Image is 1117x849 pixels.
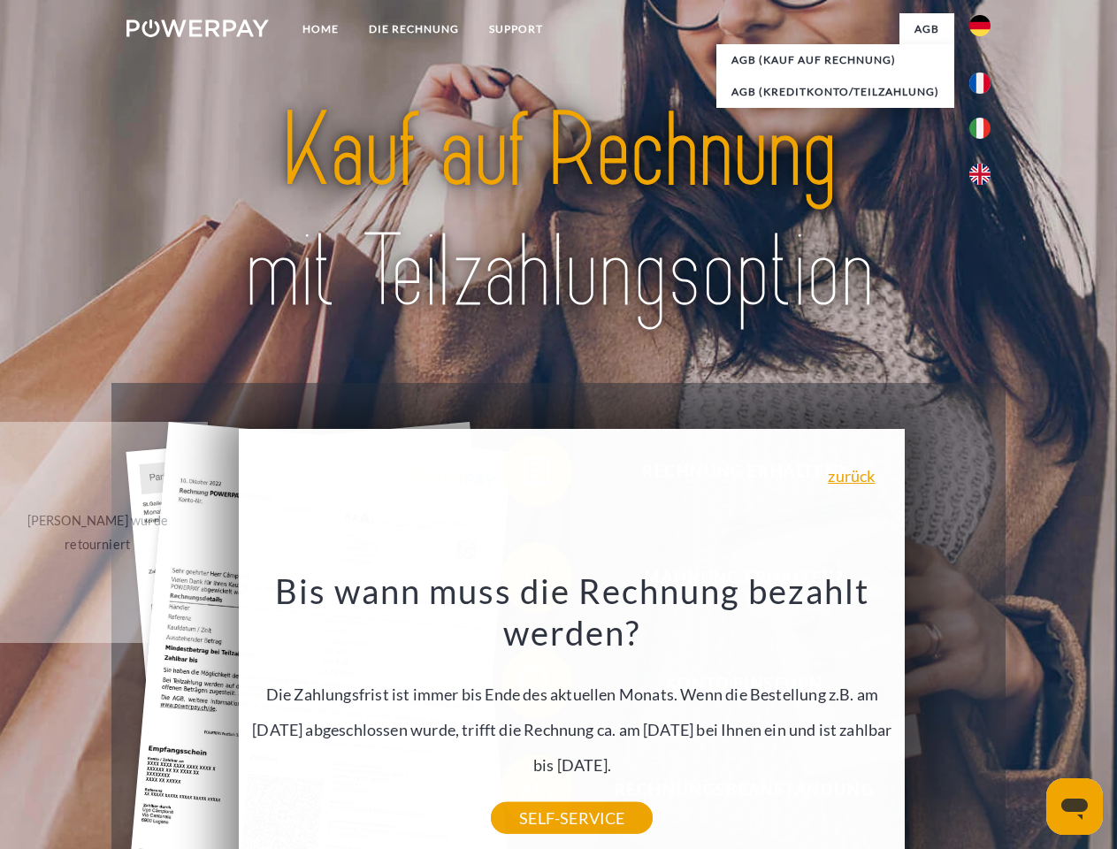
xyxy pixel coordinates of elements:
[249,570,895,654] h3: Bis wann muss die Rechnung bezahlt werden?
[828,468,875,484] a: zurück
[249,570,895,818] div: Die Zahlungsfrist ist immer bis Ende des aktuellen Monats. Wenn die Bestellung z.B. am [DATE] abg...
[716,44,954,76] a: AGB (Kauf auf Rechnung)
[969,118,991,139] img: it
[969,164,991,185] img: en
[474,13,558,45] a: SUPPORT
[491,802,653,834] a: SELF-SERVICE
[899,13,954,45] a: agb
[169,85,948,339] img: title-powerpay_de.svg
[1046,778,1103,835] iframe: Schaltfläche zum Öffnen des Messaging-Fensters
[969,73,991,94] img: fr
[354,13,474,45] a: DIE RECHNUNG
[126,19,269,37] img: logo-powerpay-white.svg
[716,76,954,108] a: AGB (Kreditkonto/Teilzahlung)
[969,15,991,36] img: de
[287,13,354,45] a: Home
